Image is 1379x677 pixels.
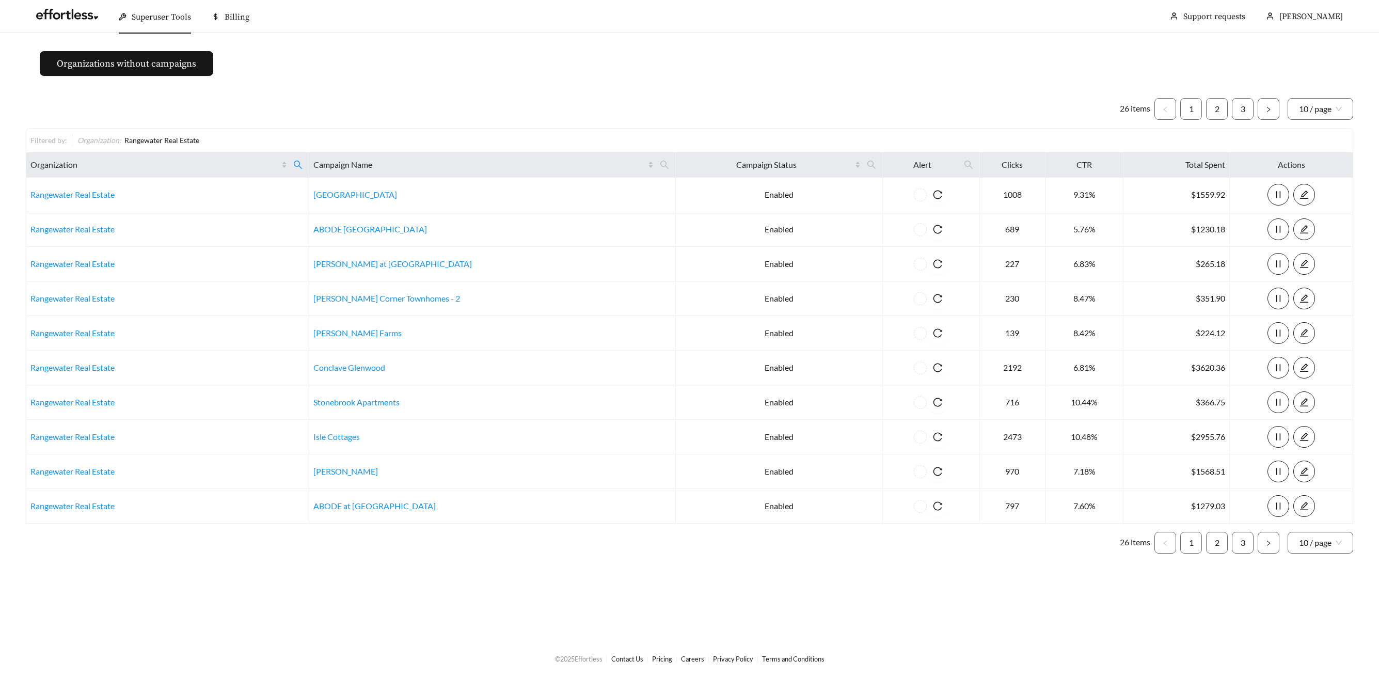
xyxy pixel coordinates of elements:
button: pause [1267,391,1289,413]
li: 1 [1180,532,1202,554]
button: edit [1293,288,1315,309]
a: Conclave Glenwood [313,363,385,372]
span: pause [1268,259,1289,269]
a: edit [1293,328,1315,338]
li: 26 items [1120,532,1150,554]
td: 7.60% [1045,489,1123,524]
a: 3 [1232,532,1253,553]
button: pause [1267,461,1289,482]
button: reload [927,218,948,240]
span: left [1162,540,1168,546]
span: © 2025 Effortless [555,655,603,663]
span: reload [927,225,948,234]
span: search [863,156,880,173]
button: pause [1267,322,1289,344]
button: right [1258,532,1279,554]
button: pause [1267,426,1289,448]
a: [GEOGRAPHIC_DATA] [313,190,397,199]
td: $265.18 [1123,247,1230,281]
button: reload [927,426,948,448]
a: Careers [681,655,704,663]
a: 2 [1207,99,1227,119]
a: Pricing [652,655,672,663]
button: left [1154,98,1176,120]
span: edit [1294,225,1314,234]
a: Rangewater Real Estate [30,466,115,476]
td: Enabled [676,420,883,454]
a: Rangewater Real Estate [30,501,115,511]
div: Page Size [1288,532,1353,554]
span: reload [927,259,948,269]
span: pause [1268,328,1289,338]
td: 5.76% [1045,212,1123,247]
span: search [289,156,307,173]
span: reload [927,363,948,372]
span: search [960,156,977,173]
button: edit [1293,461,1315,482]
td: 970 [980,454,1045,489]
button: edit [1293,391,1315,413]
td: 8.42% [1045,316,1123,351]
a: edit [1293,224,1315,234]
td: 6.83% [1045,247,1123,281]
td: $1568.51 [1123,454,1230,489]
button: pause [1267,184,1289,206]
button: reload [927,461,948,482]
td: 10.48% [1045,420,1123,454]
td: $351.90 [1123,281,1230,316]
td: Enabled [676,351,883,385]
button: pause [1267,218,1289,240]
td: 716 [980,385,1045,420]
span: left [1162,106,1168,113]
th: Actions [1230,152,1353,178]
a: edit [1293,259,1315,269]
button: edit [1293,357,1315,379]
span: 10 / page [1299,532,1342,553]
button: edit [1293,184,1315,206]
td: Enabled [676,281,883,316]
td: Enabled [676,247,883,281]
li: 1 [1180,98,1202,120]
td: 1008 [980,178,1045,212]
button: reload [927,357,948,379]
a: 2 [1207,532,1227,553]
button: reload [927,253,948,275]
td: $1559.92 [1123,178,1230,212]
span: reload [927,294,948,303]
th: Total Spent [1123,152,1230,178]
td: Enabled [676,178,883,212]
div: Filtered by: [30,135,72,146]
button: reload [927,322,948,344]
td: 2473 [980,420,1045,454]
span: pause [1268,363,1289,372]
span: reload [927,467,948,476]
span: reload [927,190,948,199]
button: reload [927,184,948,206]
li: 2 [1206,98,1228,120]
td: 797 [980,489,1045,524]
a: Rangewater Real Estate [30,397,115,407]
span: pause [1268,398,1289,407]
span: search [293,160,303,169]
button: reload [927,391,948,413]
a: Stonebrook Apartments [313,397,400,407]
th: CTR [1045,152,1123,178]
li: Next Page [1258,532,1279,554]
span: edit [1294,259,1314,269]
span: Campaign Name [313,159,646,171]
td: 10.44% [1045,385,1123,420]
span: pause [1268,467,1289,476]
td: $366.75 [1123,385,1230,420]
td: 139 [980,316,1045,351]
li: Previous Page [1154,532,1176,554]
a: Support requests [1183,11,1245,22]
td: Enabled [676,385,883,420]
li: 26 items [1120,98,1150,120]
span: edit [1294,190,1314,199]
span: 10 / page [1299,99,1342,119]
td: Enabled [676,489,883,524]
span: pause [1268,190,1289,199]
span: search [656,156,673,173]
th: Clicks [980,152,1045,178]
